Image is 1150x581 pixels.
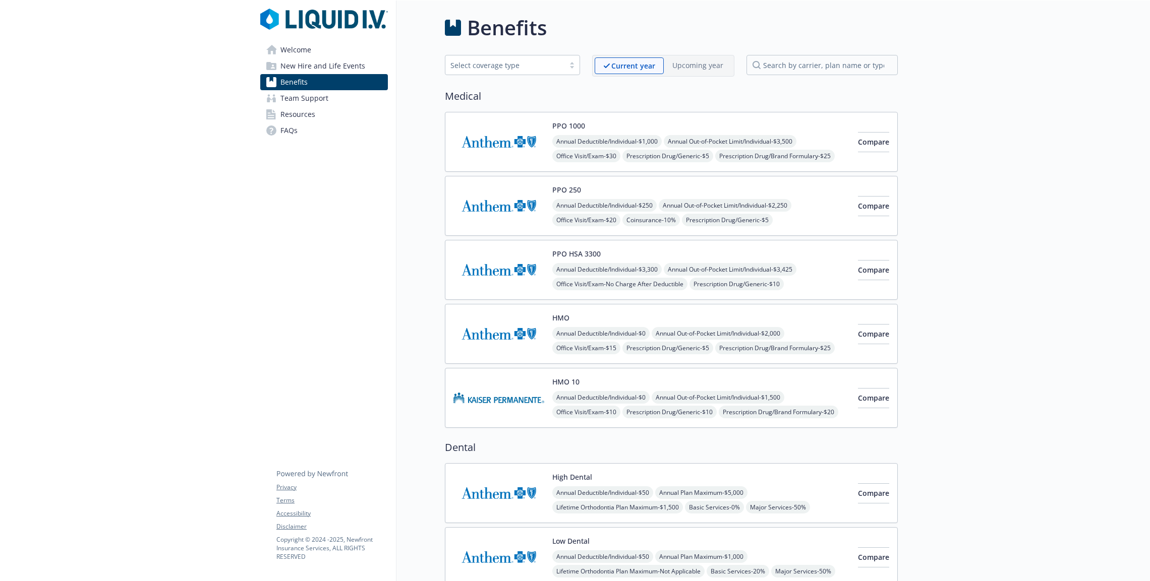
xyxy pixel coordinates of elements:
h2: Dental [445,440,898,455]
p: Copyright © 2024 - 2025 , Newfront Insurance Services, ALL RIGHTS RESERVED [276,535,387,561]
button: Compare [858,132,889,152]
span: Compare [858,137,889,147]
a: New Hire and Life Events [260,58,388,74]
span: Prescription Drug/Generic - $5 [622,342,713,354]
p: Upcoming year [672,60,723,71]
button: PPO HSA 3300 [552,248,601,259]
span: Office Visit/Exam - $15 [552,342,620,354]
span: Office Visit/Exam - $10 [552,406,620,418]
span: Basic Services - 0% [685,501,744,513]
button: PPO 1000 [552,120,585,131]
span: Prescription Drug/Generic - $5 [622,150,713,162]
span: FAQs [280,122,298,139]
span: Compare [858,265,889,275]
span: Lifetime Orthodontia Plan Maximum - $1,500 [552,501,683,513]
span: Team Support [280,90,328,106]
h1: Benefits [467,13,547,43]
img: Anthem Blue Cross carrier logo [453,184,544,227]
span: New Hire and Life Events [280,58,365,74]
span: Major Services - 50% [746,501,810,513]
span: Annual Out-of-Pocket Limit/Individual - $2,000 [652,327,784,340]
span: Major Services - 50% [771,565,835,577]
img: Anthem Blue Cross carrier logo [453,472,544,514]
input: search by carrier, plan name or type [746,55,898,75]
span: Annual Deductible/Individual - $3,300 [552,263,662,276]
span: Annual Deductible/Individual - $50 [552,486,653,499]
img: Kaiser Permanente Insurance Company carrier logo [453,376,544,419]
a: Privacy [276,483,387,492]
span: Annual Deductible/Individual - $0 [552,391,650,404]
span: Lifetime Orthodontia Plan Maximum - Not Applicable [552,565,705,577]
span: Office Visit/Exam - No Charge After Deductible [552,278,687,290]
a: Welcome [260,42,388,58]
button: Compare [858,324,889,344]
span: Annual Deductible/Individual - $250 [552,199,657,212]
span: Annual Plan Maximum - $5,000 [655,486,747,499]
span: Prescription Drug/Brand Formulary - $25 [715,342,835,354]
button: High Dental [552,472,592,482]
a: Benefits [260,74,388,90]
span: Prescription Drug/Generic - $10 [689,278,784,290]
h2: Medical [445,89,898,104]
span: Prescription Drug/Generic - $10 [622,406,717,418]
a: Team Support [260,90,388,106]
span: Compare [858,329,889,339]
span: Compare [858,552,889,562]
button: PPO 250 [552,184,581,195]
button: Compare [858,388,889,408]
img: Anthem Blue Cross carrier logo [453,312,544,355]
button: Compare [858,196,889,216]
span: Upcoming year [664,57,732,74]
button: HMO 10 [552,376,580,387]
span: Annual Plan Maximum - $1,000 [655,550,747,563]
a: Resources [260,106,388,122]
a: Disclaimer [276,522,387,531]
button: Compare [858,260,889,280]
span: Welcome [280,42,311,58]
span: Annual Deductible/Individual - $50 [552,550,653,563]
span: Coinsurance - 10% [622,214,680,226]
button: Compare [858,483,889,503]
span: Annual Deductible/Individual - $0 [552,327,650,340]
span: Compare [858,393,889,403]
span: Prescription Drug/Brand Formulary - $25 [715,150,835,162]
span: Annual Out-of-Pocket Limit/Individual - $3,425 [664,263,796,276]
img: Anthem Blue Cross carrier logo [453,536,544,578]
span: Compare [858,201,889,211]
a: Accessibility [276,509,387,518]
span: Compare [858,488,889,498]
div: Select coverage type [450,60,559,71]
a: FAQs [260,122,388,139]
span: Resources [280,106,315,122]
span: Office Visit/Exam - $30 [552,150,620,162]
span: Annual Out-of-Pocket Limit/Individual - $1,500 [652,391,784,404]
img: Anthem Blue Cross carrier logo [453,248,544,291]
button: Low Dental [552,536,590,546]
span: Annual Out-of-Pocket Limit/Individual - $2,250 [659,199,791,212]
span: Office Visit/Exam - $20 [552,214,620,226]
p: Current year [611,60,655,71]
span: Benefits [280,74,308,90]
span: Annual Out-of-Pocket Limit/Individual - $3,500 [664,135,796,148]
button: HMO [552,312,569,323]
span: Prescription Drug/Generic - $5 [682,214,773,226]
button: Compare [858,547,889,567]
span: Basic Services - 20% [707,565,769,577]
a: Terms [276,496,387,505]
span: Annual Deductible/Individual - $1,000 [552,135,662,148]
span: Prescription Drug/Brand Formulary - $20 [719,406,838,418]
img: Anthem Blue Cross carrier logo [453,120,544,163]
